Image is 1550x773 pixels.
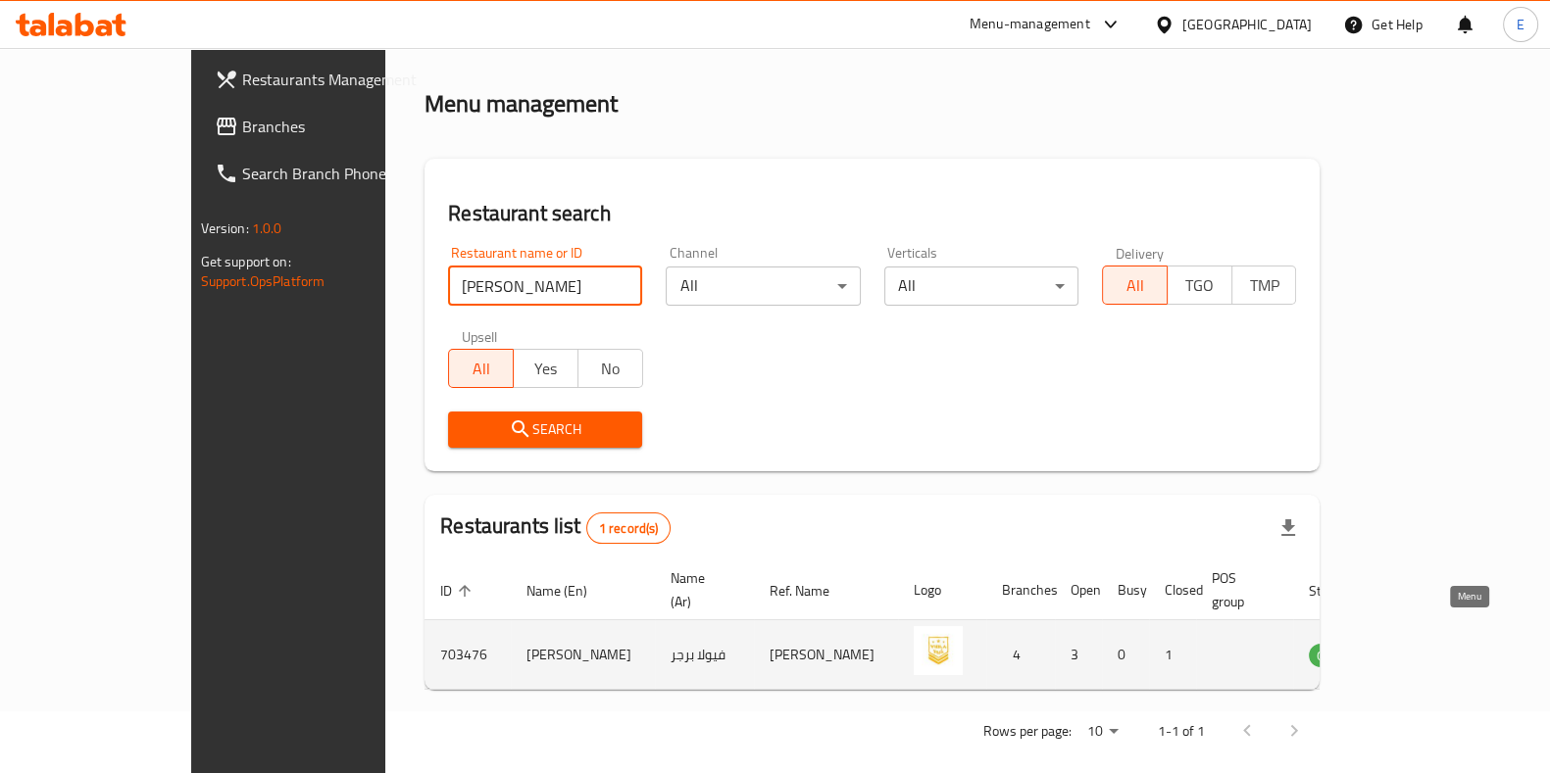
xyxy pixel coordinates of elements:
th: Branches [986,560,1055,620]
td: [PERSON_NAME] [754,620,898,690]
button: All [1102,266,1168,305]
div: All [884,266,1078,306]
span: Name (En) [526,579,613,603]
td: 703476 [425,620,511,690]
td: 0 [1102,620,1149,690]
button: No [577,349,643,388]
li: / [495,25,502,49]
a: Branches [199,103,450,150]
p: 1-1 of 1 [1157,719,1204,744]
h2: Restaurants list [440,511,671,544]
label: Upsell [462,329,498,343]
label: Delivery [1116,246,1165,260]
td: [PERSON_NAME] [511,620,655,690]
span: ID [440,579,477,603]
th: Busy [1102,560,1149,620]
span: All [457,355,506,383]
span: All [1111,271,1160,300]
button: Search [448,411,642,448]
th: Open [1055,560,1102,620]
td: 3 [1055,620,1102,690]
span: 1.0.0 [252,216,282,241]
span: E [1517,14,1525,35]
a: Support.OpsPlatform [201,268,325,294]
div: Menu-management [970,13,1090,36]
div: All [666,266,860,306]
span: Name (Ar) [671,566,730,613]
span: Ref. Name [770,579,855,603]
p: Rows per page: [982,719,1071,744]
span: Version: [201,216,249,241]
input: Search for restaurant name or ID.. [448,266,642,306]
div: Export file [1265,505,1312,552]
td: 4 [986,620,1055,690]
h2: Restaurant search [448,199,1296,228]
table: enhanced table [425,560,1464,690]
td: فيولا برجر [655,620,754,690]
button: All [448,349,514,388]
span: Branches [242,115,434,138]
span: TMP [1240,271,1289,300]
button: Yes [513,349,578,388]
span: Status [1309,579,1373,603]
span: Menu management [510,25,640,49]
a: Home [425,25,487,49]
th: Closed [1149,560,1196,620]
a: Restaurants Management [199,56,450,103]
div: Total records count [586,512,672,544]
span: OPEN [1309,645,1357,667]
button: TMP [1231,266,1297,305]
td: 1 [1149,620,1196,690]
img: Viola Burger [914,626,963,675]
th: Logo [898,560,986,620]
div: [GEOGRAPHIC_DATA] [1182,14,1312,35]
span: Get support on: [201,249,291,274]
span: 1 record(s) [587,519,671,538]
div: OPEN [1309,644,1357,667]
div: Rows per page: [1078,717,1125,747]
span: Search [464,417,626,442]
span: TGO [1175,271,1225,300]
h2: Menu management [425,88,618,120]
button: TGO [1167,266,1232,305]
span: No [586,355,635,383]
a: Search Branch Phone [199,150,450,197]
span: Restaurants Management [242,68,434,91]
span: Search Branch Phone [242,162,434,185]
span: Yes [522,355,571,383]
span: POS group [1212,566,1270,613]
